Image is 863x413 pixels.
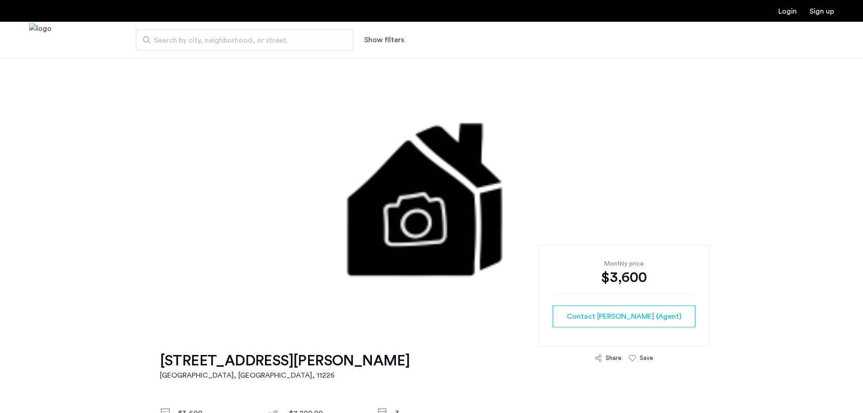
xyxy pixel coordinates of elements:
[553,268,695,287] div: $3,600
[553,306,695,327] button: button
[778,8,797,15] a: Login
[160,370,410,381] h2: [GEOGRAPHIC_DATA], [GEOGRAPHIC_DATA] , 11226
[160,352,410,381] a: [STREET_ADDRESS][PERSON_NAME][GEOGRAPHIC_DATA], [GEOGRAPHIC_DATA], 11226
[136,29,353,51] input: Apartment Search
[29,23,52,57] img: logo
[155,58,708,330] img: 1.gif
[606,354,622,363] div: Share
[29,23,52,57] a: Cazamio Logo
[553,259,695,268] div: Monthly price
[160,352,410,370] h1: [STREET_ADDRESS][PERSON_NAME]
[810,8,834,15] a: Registration
[154,35,328,46] span: Search by city, neighborhood, or street.
[364,34,404,45] button: Show or hide filters
[640,354,653,363] div: Save
[567,311,681,322] span: Contact [PERSON_NAME] (Agent)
